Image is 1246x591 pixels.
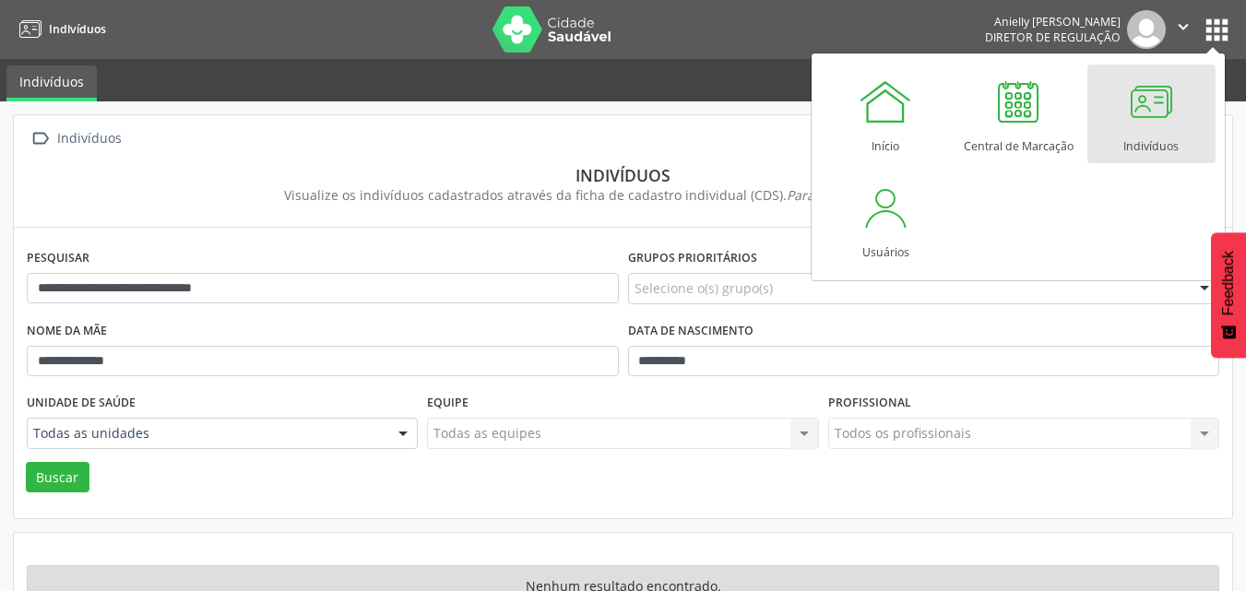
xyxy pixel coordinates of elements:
i: Para saber mais, [787,186,962,204]
button: Feedback - Mostrar pesquisa [1211,232,1246,358]
a: Usuários [822,171,950,269]
div: Visualize os indivíduos cadastrados através da ficha de cadastro individual (CDS). [40,185,1206,205]
label: Nome da mãe [27,317,107,346]
span: Indivíduos [49,21,106,37]
label: Unidade de saúde [27,389,136,418]
span: Feedback [1220,251,1237,315]
i:  [1173,17,1193,37]
span: Selecione o(s) grupo(s) [635,278,773,298]
a:  Indivíduos [27,125,125,152]
img: img [1127,10,1166,49]
div: Indivíduos [53,125,125,152]
button: Buscar [26,462,89,493]
a: Indivíduos [1087,65,1216,163]
label: Grupos prioritários [628,244,757,273]
label: Pesquisar [27,244,89,273]
span: Diretor de regulação [985,30,1121,45]
label: Data de nascimento [628,317,754,346]
label: Equipe [427,389,469,418]
button: apps [1201,14,1233,46]
span: Todas as unidades [33,424,380,443]
a: Central de Marcação [955,65,1083,163]
a: Indivíduos [6,65,97,101]
i:  [27,125,53,152]
div: Anielly [PERSON_NAME] [985,14,1121,30]
a: Indivíduos [13,14,106,44]
a: Início [822,65,950,163]
button:  [1166,10,1201,49]
div: Indivíduos [40,165,1206,185]
label: Profissional [828,389,911,418]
